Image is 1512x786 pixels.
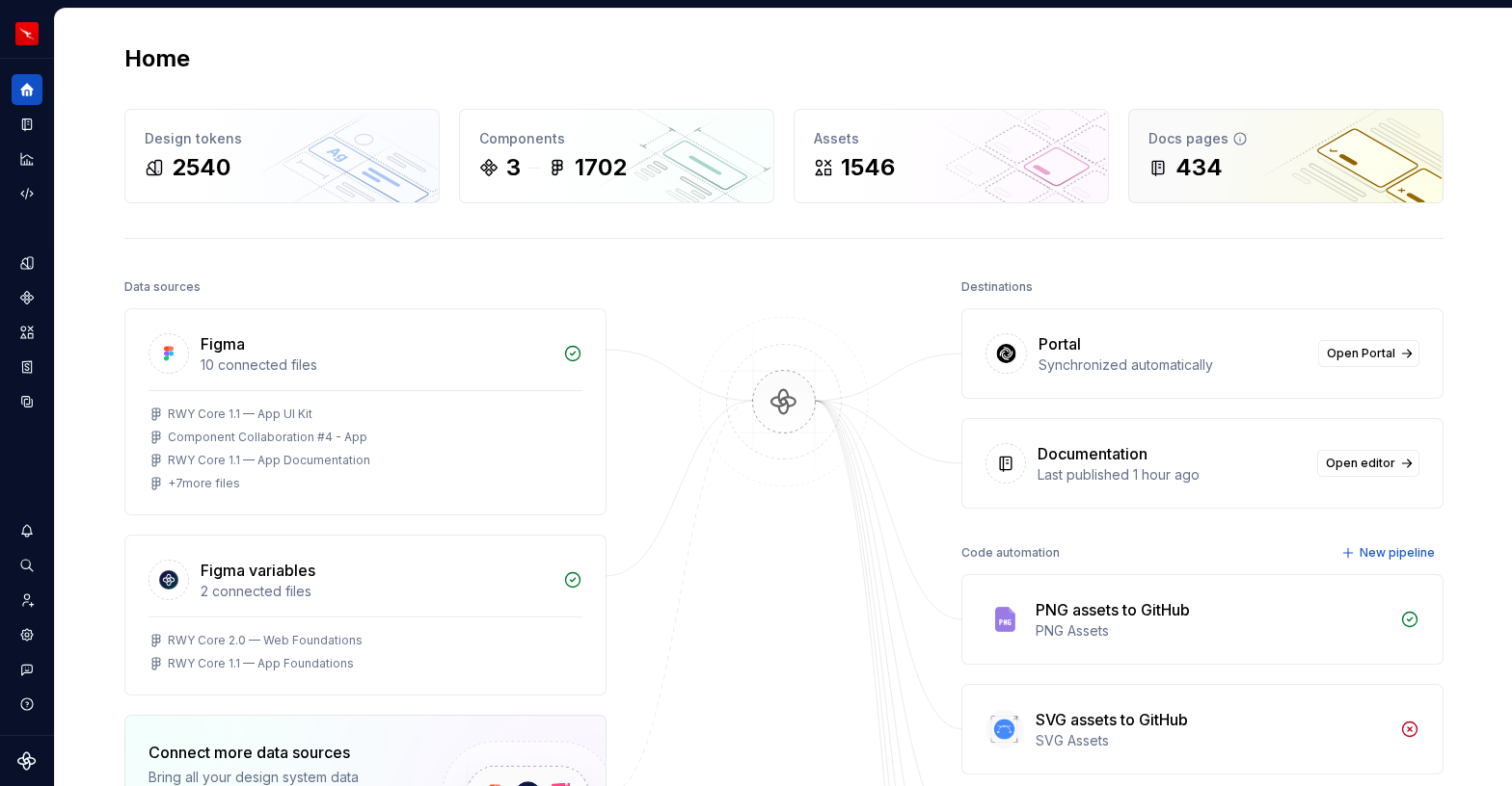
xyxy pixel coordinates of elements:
div: 434 [1175,152,1223,183]
a: Docs pages434 [1128,109,1444,203]
div: Data sources [124,274,201,301]
a: Figma10 connected filesRWY Core 1.1 — App UI KitComponent Collaboration #4 - AppRWY Core 1.1 — Ap... [124,308,607,515]
div: Connect more data sources [148,741,409,764]
button: Search ⌘K [12,550,42,581]
div: RWY Core 1.1 — App Foundations [168,656,354,671]
button: New pipeline [1336,539,1444,566]
span: Open Portal [1327,346,1395,361]
svg: Supernova Logo [17,751,37,771]
div: 1702 [575,152,627,183]
a: Figma variables2 connected filesRWY Core 2.0 — Web FoundationsRWY Core 1.1 — App Foundations [124,535,607,695]
div: RWY Core 1.1 — App Documentation [168,453,370,468]
div: Assets [814,129,1089,148]
div: Last published 1 hour ago [1038,465,1306,485]
a: Components31702 [459,109,774,203]
div: Figma variables [201,559,315,582]
div: PNG assets to GitHub [1036,598,1190,621]
a: Design tokens2540 [124,109,440,203]
a: Assets1546 [794,109,1109,203]
div: 10 connected files [201,355,552,375]
div: Components [479,129,754,148]
div: Portal [1039,332,1081,355]
button: Notifications [12,515,42,546]
div: SVG assets to GitHub [1036,708,1188,731]
div: Docs pages [1148,129,1423,148]
a: Home [12,74,42,105]
div: 1546 [841,152,895,183]
div: 2540 [172,152,230,183]
div: Component Collaboration #4 - App [168,430,367,445]
div: Destinations [961,274,1033,301]
div: SVG Assets [1036,731,1389,750]
a: Documentation [12,109,42,140]
div: RWY Core 1.1 — App UI Kit [168,406,312,422]
div: Documentation [1038,442,1147,465]
a: Open editor [1317,450,1419,477]
div: + 7 more files [168,476,240,491]
div: Synchronized automatically [1039,355,1307,375]
div: Figma [201,332,245,355]
div: RWY Core 2.0 — Web Foundations [168,633,363,648]
button: Contact support [12,654,42,685]
h2: Home [124,43,190,74]
div: Code automation [961,539,1060,566]
span: New pipeline [1360,545,1435,561]
div: PNG Assets [1036,621,1389,641]
a: Design tokens [12,248,42,278]
a: Storybook stories [12,352,42,382]
img: 6b187050-a3ed-48aa-8485-808e17fcee26.png [15,22,39,45]
div: Design tokens [145,129,419,148]
a: Open Portal [1318,340,1419,367]
span: Open editor [1326,456,1395,471]
a: Assets [12,317,42,348]
div: 2 connected files [201,582,552,601]
a: Data sources [12,386,42,417]
a: Analytics [12,144,42,174]
div: 3 [506,152,521,183]
a: Components [12,282,42,313]
a: Code automation [12,178,42,209]
a: Settings [12,619,42,650]
a: Invite team [12,585,42,616]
